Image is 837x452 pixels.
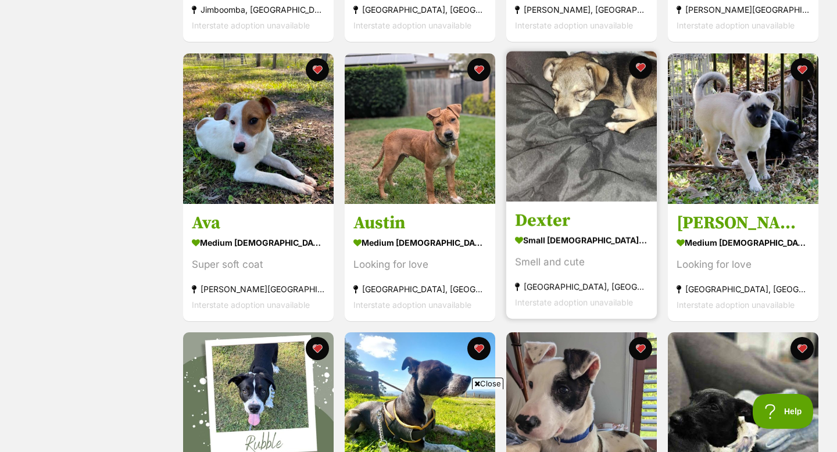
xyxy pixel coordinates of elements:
[677,2,810,18] div: [PERSON_NAME][GEOGRAPHIC_DATA], [GEOGRAPHIC_DATA]
[677,212,810,234] h3: [PERSON_NAME]
[629,337,652,360] button: favourite
[677,234,810,251] div: medium [DEMOGRAPHIC_DATA] Dog
[515,254,648,270] div: Smell and cute
[345,53,495,204] img: Austin
[515,279,648,295] div: [GEOGRAPHIC_DATA], [GEOGRAPHIC_DATA]
[192,212,325,234] h3: Ava
[467,58,491,81] button: favourite
[515,2,648,18] div: [PERSON_NAME], [GEOGRAPHIC_DATA]
[353,212,487,234] h3: Austin
[192,300,310,310] span: Interstate adoption unavailable
[753,394,814,429] iframe: Help Scout Beacon - Open
[515,297,633,307] span: Interstate adoption unavailable
[345,203,495,321] a: Austin medium [DEMOGRAPHIC_DATA] Dog Looking for love [GEOGRAPHIC_DATA], [GEOGRAPHIC_DATA] Inters...
[192,257,325,272] div: Super soft coat
[183,203,334,321] a: Ava medium [DEMOGRAPHIC_DATA] Dog Super soft coat [PERSON_NAME][GEOGRAPHIC_DATA], [GEOGRAPHIC_DAT...
[207,394,630,446] iframe: Advertisement
[791,58,814,81] button: favourite
[192,21,310,31] span: Interstate adoption unavailable
[472,378,503,389] span: Close
[515,232,648,249] div: small [DEMOGRAPHIC_DATA] Dog
[353,300,471,310] span: Interstate adoption unavailable
[183,53,334,204] img: Ava
[791,337,814,360] button: favourite
[353,234,487,251] div: medium [DEMOGRAPHIC_DATA] Dog
[353,21,471,31] span: Interstate adoption unavailable
[353,2,487,18] div: [GEOGRAPHIC_DATA], [GEOGRAPHIC_DATA]
[629,56,652,79] button: favourite
[506,201,657,319] a: Dexter small [DEMOGRAPHIC_DATA] Dog Smell and cute [GEOGRAPHIC_DATA], [GEOGRAPHIC_DATA] Interstat...
[192,2,325,18] div: Jimboomba, [GEOGRAPHIC_DATA]
[677,281,810,297] div: [GEOGRAPHIC_DATA], [GEOGRAPHIC_DATA]
[668,53,818,204] img: Rex
[677,21,795,31] span: Interstate adoption unavailable
[677,257,810,272] div: Looking for love
[677,300,795,310] span: Interstate adoption unavailable
[668,203,818,321] a: [PERSON_NAME] medium [DEMOGRAPHIC_DATA] Dog Looking for love [GEOGRAPHIC_DATA], [GEOGRAPHIC_DATA]...
[192,281,325,297] div: [PERSON_NAME][GEOGRAPHIC_DATA], [GEOGRAPHIC_DATA]
[353,281,487,297] div: [GEOGRAPHIC_DATA], [GEOGRAPHIC_DATA]
[515,210,648,232] h3: Dexter
[515,21,633,31] span: Interstate adoption unavailable
[506,51,657,202] img: Dexter
[306,337,329,360] button: favourite
[353,257,487,272] div: Looking for love
[192,234,325,251] div: medium [DEMOGRAPHIC_DATA] Dog
[306,58,329,81] button: favourite
[467,337,491,360] button: favourite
